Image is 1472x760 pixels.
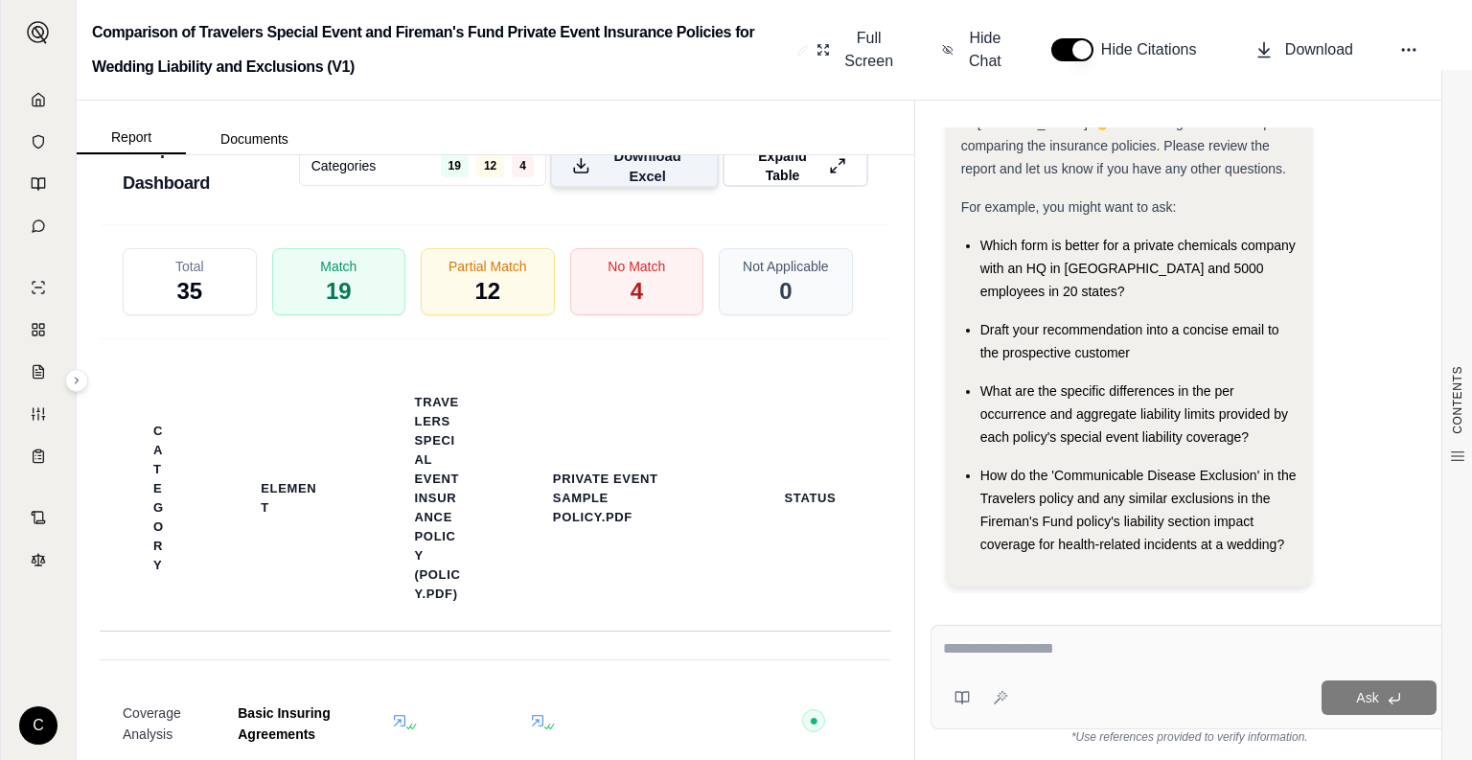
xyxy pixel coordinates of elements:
[326,276,352,307] span: 19
[474,276,500,307] span: 12
[841,27,896,73] span: Full Screen
[92,15,790,84] h2: Comparison of Travelers Special Event and Fireman's Fund Private Event Insurance Policies for Wed...
[12,498,64,537] a: Contract Analysis
[392,381,484,615] th: Travelers Special Event Insurance Policy (policy.pdf)
[980,468,1297,552] span: How do the 'Communicable Disease Exclusion' in the Travelers policy and any similar exclusions in...
[130,410,192,587] th: Category
[12,311,64,349] a: Policy Comparisons
[12,437,64,475] a: Coverage Table
[934,19,1013,81] button: Hide Chat
[723,145,868,187] button: Expand Table
[12,395,64,433] a: Custom Report
[761,477,859,519] th: Status
[1285,38,1353,61] span: Download
[1247,31,1361,69] button: Download
[530,458,714,539] th: Private Event Sample Policy.pdf
[965,27,1005,73] span: Hide Chat
[65,369,88,392] button: Expand sidebar
[809,19,904,81] button: Full Screen
[12,353,64,391] a: Claim Coverage
[598,146,696,186] span: Download Excel
[238,705,330,743] strong: Basic Insuring Agreements
[238,468,345,529] th: Element
[441,154,469,177] span: 19
[931,729,1449,745] div: *Use references provided to verify information.
[1356,690,1378,705] span: Ask
[320,257,356,276] span: Match
[512,154,534,177] span: 4
[123,131,299,201] h3: Comparison Dashboard
[961,115,1287,176] span: Hi [PERSON_NAME] 👋 - We have generated a report comparing the insurance policies. Please review t...
[12,123,64,161] a: Documents Vault
[12,268,64,307] a: Single Policy
[1322,680,1437,715] button: Ask
[12,165,64,203] a: Prompt Library
[12,207,64,245] a: Chat
[550,144,719,188] button: Download Excel
[608,257,665,276] span: No Match
[19,13,57,52] button: Expand sidebar
[802,709,825,739] button: ●
[12,81,64,119] a: Home
[743,257,829,276] span: Not Applicable
[176,276,202,307] span: 35
[186,124,323,154] button: Documents
[299,146,546,186] button: Categories19124
[19,706,57,745] div: C
[175,257,204,276] span: Total
[779,276,792,307] span: 0
[631,276,643,307] span: 4
[980,238,1296,299] span: Which form is better for a private chemicals company with an HQ in [GEOGRAPHIC_DATA] and 5000 emp...
[123,702,192,747] span: Coverage Analysis
[980,322,1279,360] span: Draft your recommendation into a concise email to the prospective customer
[961,199,1177,215] span: For example, you might want to ask:
[1450,366,1465,434] span: CONTENTS
[77,122,186,154] button: Report
[476,154,504,177] span: 12
[980,383,1288,445] span: What are the specific differences in the per occurrence and aggregate liability limits provided b...
[1101,38,1208,61] span: Hide Citations
[810,713,819,728] span: ●
[311,156,377,175] span: Categories
[27,21,50,44] img: Expand sidebar
[448,257,527,276] span: Partial Match
[12,541,64,579] a: Legal Search Engine
[744,147,822,185] span: Expand Table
